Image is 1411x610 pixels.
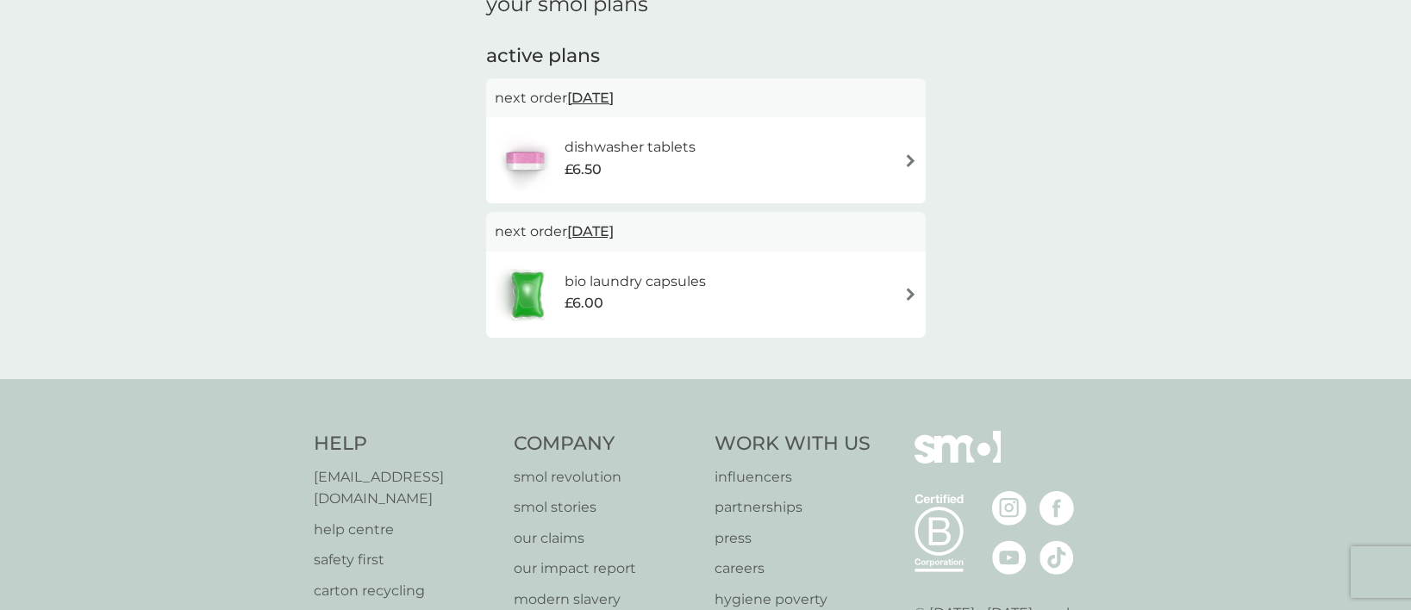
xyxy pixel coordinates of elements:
[565,271,706,293] h6: bio laundry capsules
[1040,491,1074,526] img: visit the smol Facebook page
[514,496,697,519] a: smol stories
[514,466,697,489] a: smol revolution
[567,81,614,115] span: [DATE]
[992,540,1027,575] img: visit the smol Youtube page
[514,431,697,457] h4: Company
[1040,540,1074,575] img: visit the smol Tiktok page
[915,431,1001,489] img: smol
[904,288,917,301] img: arrow right
[992,491,1027,526] img: visit the smol Instagram page
[567,215,614,248] span: [DATE]
[314,519,497,541] a: help centre
[565,159,602,181] span: £6.50
[715,431,871,457] h4: Work With Us
[715,496,871,519] a: partnerships
[314,431,497,457] h4: Help
[715,527,871,550] a: press
[904,154,917,167] img: arrow right
[495,265,560,325] img: bio laundry capsules
[565,292,603,314] span: £6.00
[495,221,917,243] p: next order
[495,130,555,190] img: dishwasher tablets
[314,549,497,571] a: safety first
[565,136,696,159] h6: dishwasher tablets
[715,466,871,489] a: influencers
[486,43,926,70] h2: active plans
[514,557,697,580] a: our impact report
[314,466,497,510] a: [EMAIL_ADDRESS][DOMAIN_NAME]
[715,557,871,580] a: careers
[495,87,917,109] p: next order
[314,580,497,602] a: carton recycling
[514,527,697,550] a: our claims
